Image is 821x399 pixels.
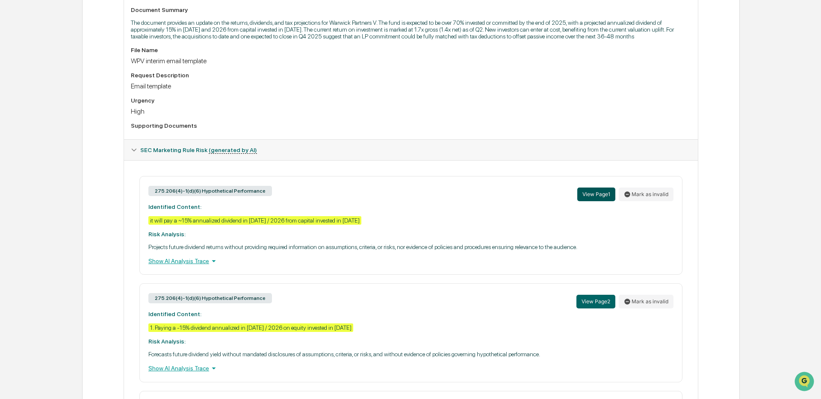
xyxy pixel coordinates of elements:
[5,120,57,136] a: 🔎Data Lookup
[794,371,817,394] iframe: Open customer support
[148,256,673,266] div: Show AI Analysis Trace
[5,104,59,120] a: 🖐️Preclearance
[85,145,103,151] span: Pylon
[124,140,698,160] div: SEC Marketing Rule Risk (generated by AI)
[148,293,272,303] div: 275.206(4)-1(d)(6) Hypothetical Performance
[148,203,201,210] strong: Identified Content:
[148,311,201,317] strong: Identified Content:
[131,122,691,129] div: Supporting Documents
[131,107,691,115] div: High
[148,244,673,250] p: Projects future dividend returns without providing required information on assumptions, criteria,...
[131,82,691,90] div: Email template
[619,295,673,308] button: Mark as invalid
[59,104,109,120] a: 🗄️Attestations
[131,97,691,104] div: Urgency
[62,109,69,115] div: 🗄️
[71,108,106,116] span: Attestations
[29,74,108,81] div: We're available if you need us!
[576,295,615,308] button: View Page2
[9,18,156,32] p: How can we help?
[145,68,156,78] button: Start new chat
[9,109,15,115] div: 🖐️
[9,125,15,132] div: 🔎
[148,364,673,373] div: Show AI Analysis Trace
[619,188,673,201] button: Mark as invalid
[131,6,691,13] div: Document Summary
[209,147,257,154] u: (generated by AI)
[148,231,186,238] strong: Risk Analysis:
[131,57,691,65] div: WPV interim email template
[29,65,140,74] div: Start new chat
[131,19,691,40] p: The document provides an update on the returns, dividends, and tax projections for Warwick Partne...
[140,147,257,153] span: SEC Marketing Rule Risk
[577,188,615,201] button: View Page1
[148,351,673,358] p: Forecasts future dividend yield without mandated disclosures of assumptions, criteria, or risks, ...
[9,65,24,81] img: 1746055101610-c473b297-6a78-478c-a979-82029cc54cd1
[148,338,186,345] strong: Risk Analysis:
[131,72,691,79] div: Request Description
[148,323,353,332] div: 1. Paying a -15% dividend annualized in [DATE] / 2026 on equity invested in [DATE]
[17,124,54,132] span: Data Lookup
[131,47,691,53] div: File Name
[148,186,272,196] div: 275.206(4)-1(d)(6) Hypothetical Performance
[60,144,103,151] a: Powered byPylon
[17,108,55,116] span: Preclearance
[148,216,361,225] div: it will pay a ~15% annualized dividend in [DATE] / 2026 from capital invested in [DATE]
